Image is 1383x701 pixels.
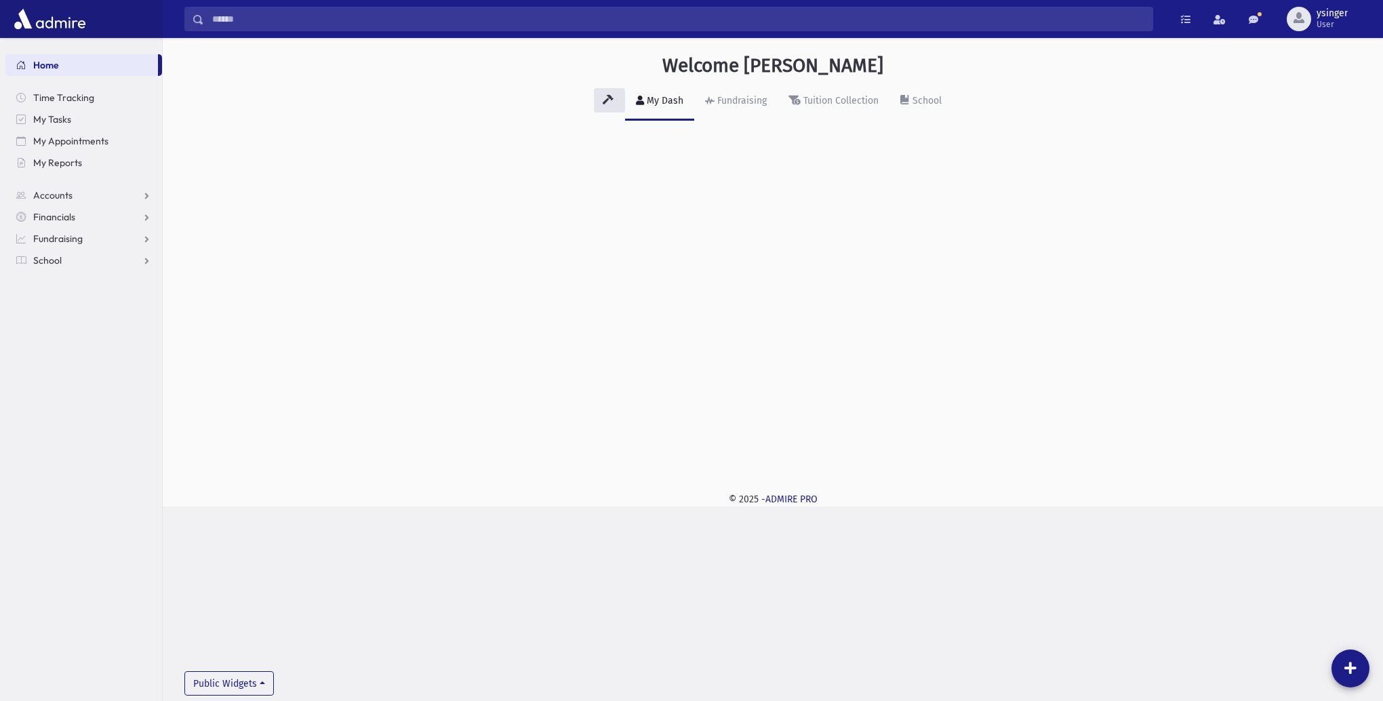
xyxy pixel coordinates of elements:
a: My Reports [5,152,162,174]
a: School [889,83,953,121]
span: ysinger [1317,8,1348,19]
a: Accounts [5,184,162,206]
span: Time Tracking [33,92,94,104]
h3: Welcome [PERSON_NAME] [662,54,883,77]
a: Fundraising [694,83,778,121]
span: Home [33,59,59,71]
span: School [33,254,62,266]
a: Time Tracking [5,87,162,108]
span: Fundraising [33,233,83,245]
a: School [5,249,162,271]
div: © 2025 - [184,492,1361,506]
a: Tuition Collection [778,83,889,121]
div: My Dash [644,95,683,106]
span: Financials [33,211,75,223]
span: User [1317,19,1348,30]
img: AdmirePro [11,5,89,33]
a: Financials [5,206,162,228]
div: School [910,95,942,106]
input: Search [204,7,1152,31]
a: Home [5,54,158,76]
a: My Tasks [5,108,162,130]
a: Fundraising [5,228,162,249]
span: Accounts [33,189,73,201]
a: My Dash [625,83,694,121]
span: My Tasks [33,113,71,125]
div: Fundraising [715,95,767,106]
span: My Reports [33,157,82,169]
button: Public Widgets [184,671,274,696]
a: ADMIRE PRO [765,494,818,505]
span: My Appointments [33,135,108,147]
div: Tuition Collection [801,95,879,106]
a: My Appointments [5,130,162,152]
